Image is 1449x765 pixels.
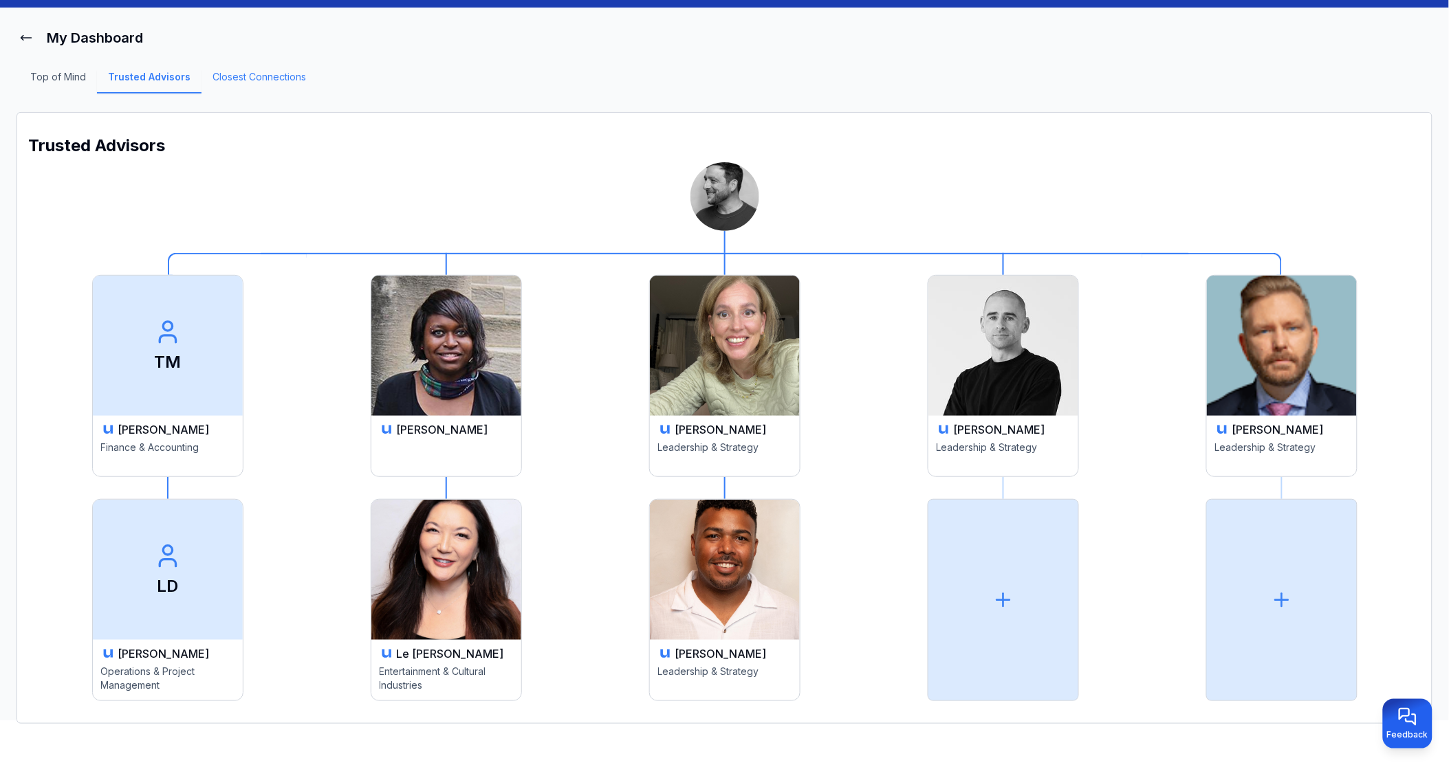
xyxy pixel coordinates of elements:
a: Top of Mind [19,70,97,93]
img: Nikki Ambalo [371,276,521,416]
img: Caitlin Morris-Bender [650,276,800,416]
h3: Le [PERSON_NAME] [397,645,504,662]
h3: [PERSON_NAME] [397,421,488,438]
p: Operations & Project Management [101,665,235,692]
h3: [PERSON_NAME] [118,421,210,438]
h3: [PERSON_NAME] [675,645,767,662]
h3: [PERSON_NAME] [675,421,767,438]
p: LD [157,575,178,597]
p: Leadership & Strategy [658,441,792,468]
h1: Trusted Advisors [28,135,1421,157]
p: Entertainment & Cultural Industries [380,665,513,692]
h1: My Dashboard [47,28,143,47]
p: Finance & Accounting [101,441,235,468]
h3: [PERSON_NAME] [1232,421,1324,438]
img: Kellen Roland [928,276,1078,416]
p: Leadership & Strategy [937,441,1070,468]
p: Leadership & Strategy [1215,441,1349,468]
img: Dr. Eric Kowalczyk [1207,276,1357,416]
img: Jared Cozart [650,500,800,640]
h3: [PERSON_NAME] [118,645,210,662]
h3: [PERSON_NAME] [954,421,1045,438]
a: Closest Connections [201,70,317,93]
span: Feedback [1387,729,1428,740]
img: Headshot.jpg [690,162,759,231]
p: Leadership & Strategy [658,665,792,692]
img: Le Anne Harper [371,500,521,640]
a: Trusted Advisors [97,70,201,93]
p: TM [154,351,181,373]
button: Provide feedback [1383,699,1432,749]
